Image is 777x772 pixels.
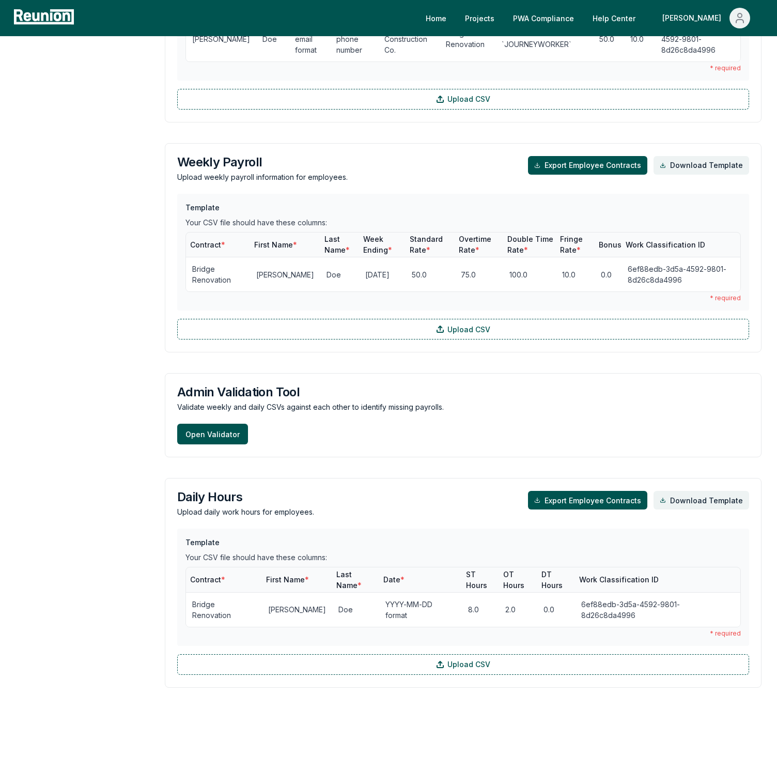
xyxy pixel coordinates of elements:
[379,592,462,627] td: YYYY-MM-DD format
[177,402,749,412] p: Validate weekly and daily CSVs against each other to identify missing payrolls.
[624,16,655,61] td: 10.0
[406,257,455,292] td: 50.0
[177,654,749,675] label: Upload CSV
[560,235,583,254] span: Fringe Rate
[655,16,740,61] td: 6ef88edb-3d5a-4592-9801-8d26c8da4996
[466,570,487,590] span: ST Hours
[185,537,741,548] h3: Template
[363,235,392,254] span: Week Ending
[177,172,348,182] p: Upload weekly payroll information for employees.
[185,64,741,72] div: * required
[440,16,495,61] td: Bridge Renovation
[537,592,575,627] td: 0.0
[359,257,406,292] td: [DATE]
[383,575,405,584] span: Date
[254,240,297,249] span: First Name
[599,240,621,249] span: Bonus
[250,257,320,292] td: [PERSON_NAME]
[595,257,621,292] td: 0.0
[185,202,741,213] h3: Template
[495,16,593,61] td: Either `APPRENTICE` or `JOURNEYWORKER`
[528,491,647,509] button: Export Employee Contracts
[417,8,767,28] nav: Main
[654,491,749,509] a: Download Template
[266,575,309,584] span: First Name
[289,16,330,61] td: Valid email format
[459,235,491,254] span: Overtime Rate
[177,506,314,517] p: Upload daily work hours for employees.
[584,8,644,28] a: Help Center
[185,629,741,638] div: * required
[177,491,314,503] h3: Daily Hours
[190,575,225,584] span: Contract
[256,16,289,61] td: Doe
[378,16,440,61] td: Acme Construction Co.
[662,8,725,28] div: [PERSON_NAME]
[593,16,624,61] td: 50.0
[507,235,553,254] span: Double Time Rate
[503,257,556,292] td: 100.0
[654,8,758,28] button: [PERSON_NAME]
[262,592,332,627] td: [PERSON_NAME]
[320,257,359,292] td: Doe
[455,257,503,292] td: 75.0
[185,294,741,302] div: * required
[654,156,749,175] a: Download Template
[621,257,740,292] td: 6ef88edb-3d5a-4592-9801-8d26c8da4996
[186,592,262,627] td: Bridge Renovation
[177,89,749,110] label: Upload CSV
[462,592,499,627] td: 8.0
[528,156,647,175] button: Export Employee Contracts
[499,592,537,627] td: 2.0
[185,217,741,228] div: Your CSV file should have these columns:
[417,8,455,28] a: Home
[336,570,362,590] span: Last Name
[556,257,595,292] td: 10.0
[177,424,248,444] button: Open Validator
[177,386,749,398] h3: Admin Validation Tool
[575,592,740,627] td: 6ef88edb-3d5a-4592-9801-8d26c8da4996
[186,257,250,292] td: Bridge Renovation
[177,319,749,339] label: Upload CSV
[332,592,379,627] td: Doe
[177,156,348,168] h3: Weekly Payroll
[190,240,225,249] span: Contract
[541,570,563,590] span: DT Hours
[579,575,659,584] span: Work Classification ID
[186,16,256,61] td: [PERSON_NAME]
[503,570,524,590] span: OT Hours
[324,235,350,254] span: Last Name
[505,8,582,28] a: PWA Compliance
[626,240,705,249] span: Work Classification ID
[457,8,503,28] a: Projects
[330,16,378,61] td: 10-digit phone number
[410,235,443,254] span: Standard Rate
[185,552,741,563] div: Your CSV file should have these columns:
